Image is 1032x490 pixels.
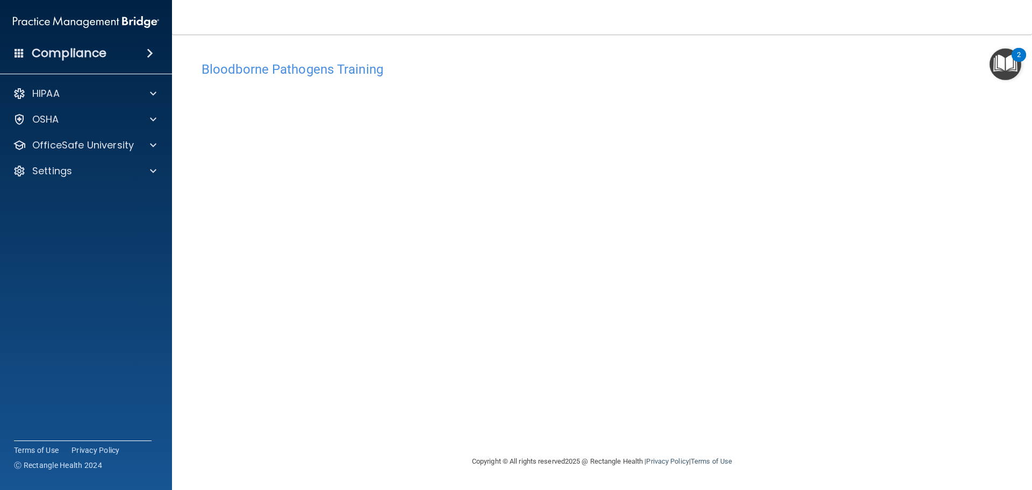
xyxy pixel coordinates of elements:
p: Settings [32,165,72,177]
h4: Bloodborne Pathogens Training [202,62,1002,76]
a: HIPAA [13,87,156,100]
a: Privacy Policy [71,445,120,456]
p: HIPAA [32,87,60,100]
div: 2 [1017,55,1021,69]
div: Copyright © All rights reserved 2025 @ Rectangle Health | | [406,444,798,479]
h4: Compliance [32,46,106,61]
button: Open Resource Center, 2 new notifications [990,48,1021,80]
a: Privacy Policy [646,457,689,465]
p: OSHA [32,113,59,126]
a: Terms of Use [14,445,59,456]
p: OfficeSafe University [32,139,134,152]
a: Terms of Use [691,457,732,465]
iframe: bbp [202,82,1002,413]
a: Settings [13,165,156,177]
a: OSHA [13,113,156,126]
img: PMB logo [13,11,159,33]
a: OfficeSafe University [13,139,156,152]
span: Ⓒ Rectangle Health 2024 [14,460,102,471]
